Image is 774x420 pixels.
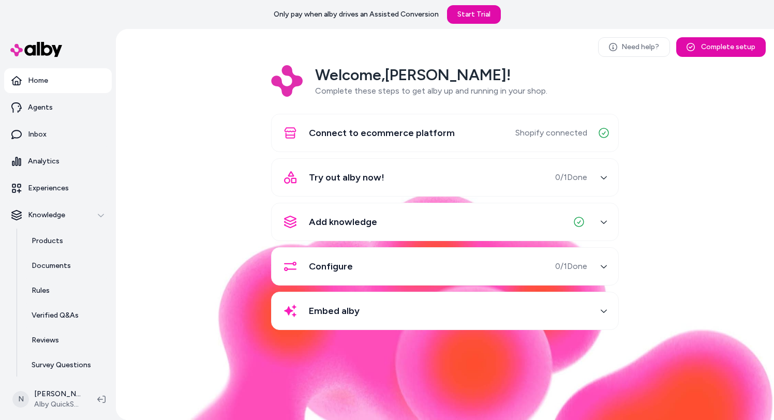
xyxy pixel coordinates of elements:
p: Only pay when alby drives an Assisted Conversion [274,9,439,20]
span: Try out alby now! [309,170,384,185]
p: Inbox [28,129,47,140]
button: N[PERSON_NAME]Alby QuickStart Store [6,383,89,416]
button: Connect to ecommerce platformShopify connected [278,121,612,145]
a: Rules [21,278,112,303]
span: 0 / 1 Done [555,171,587,184]
p: Knowledge [28,210,65,220]
p: Verified Q&As [32,310,79,321]
button: Embed alby [278,298,612,323]
p: Reviews [32,335,59,346]
span: Complete these steps to get alby up and running in your shop. [315,86,547,96]
button: Configure0/1Done [278,254,612,279]
span: 0 / 1 Done [555,260,587,273]
p: Home [28,76,48,86]
span: Configure [309,259,353,274]
a: Experiences [4,176,112,201]
a: Agents [4,95,112,120]
span: N [12,391,29,408]
a: Need help? [598,37,670,57]
img: alby Bubble [116,192,774,420]
h2: Welcome, [PERSON_NAME] ! [315,65,547,85]
a: Start Trial [447,5,501,24]
button: Try out alby now!0/1Done [278,165,612,190]
a: Products [21,229,112,253]
button: Add knowledge [278,209,612,234]
p: Analytics [28,156,59,167]
p: Documents [32,261,71,271]
a: Verified Q&As [21,303,112,328]
span: Connect to ecommerce platform [309,126,455,140]
p: Experiences [28,183,69,193]
a: Survey Questions [21,353,112,378]
span: Shopify connected [515,127,587,139]
p: Agents [28,102,53,113]
p: Products [32,236,63,246]
button: Knowledge [4,203,112,228]
img: Logo [271,65,303,97]
a: Analytics [4,149,112,174]
img: alby Logo [10,42,62,57]
a: Home [4,68,112,93]
p: Rules [32,286,50,296]
p: Survey Questions [32,360,91,370]
span: Embed alby [309,304,360,318]
a: Reviews [21,328,112,353]
a: Documents [21,253,112,278]
button: Complete setup [676,37,766,57]
a: Inbox [4,122,112,147]
span: Alby QuickStart Store [34,399,81,410]
span: Add knowledge [309,215,377,229]
p: [PERSON_NAME] [34,389,81,399]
